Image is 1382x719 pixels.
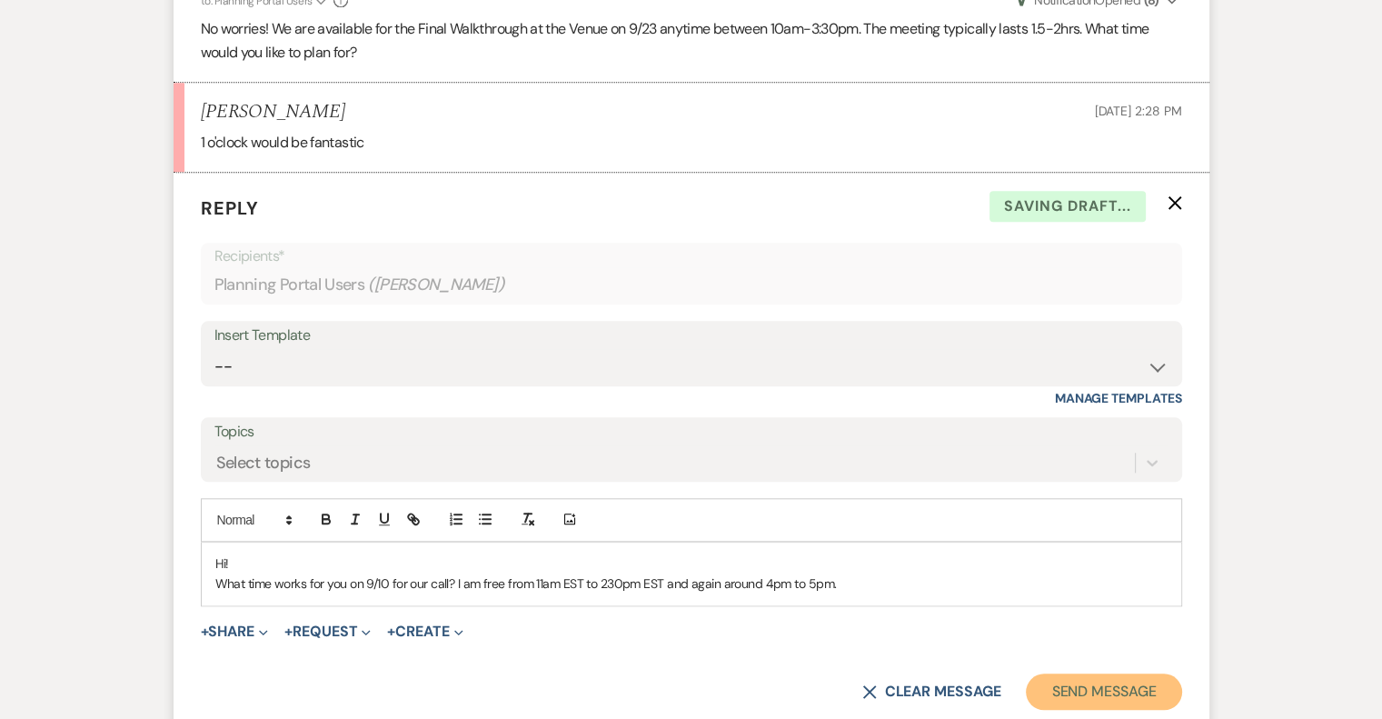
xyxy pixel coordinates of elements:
[1055,390,1182,406] a: Manage Templates
[284,624,293,639] span: +
[214,419,1168,445] label: Topics
[201,101,345,124] h5: [PERSON_NAME]
[284,624,371,639] button: Request
[215,574,1168,594] p: What time works for you on 9/10 for our call? I am free from 11am EST to 230pm EST and again arou...
[1094,103,1181,119] span: [DATE] 2:28 PM
[215,554,1168,574] p: Hi!
[368,273,504,297] span: ( [PERSON_NAME] )
[214,245,1168,268] p: Recipients*
[201,624,269,639] button: Share
[387,624,395,639] span: +
[214,323,1168,349] div: Insert Template
[989,191,1146,222] span: Saving draft...
[201,196,259,220] span: Reply
[862,684,1000,699] button: Clear message
[201,17,1182,64] p: No worries! We are available for the Final Walkthrough at the Venue on 9/23 anytime between 10am-...
[201,131,1182,155] div: 1 o'clock would be fantastic
[214,267,1168,303] div: Planning Portal Users
[1026,674,1181,710] button: Send Message
[201,624,209,639] span: +
[387,624,462,639] button: Create
[216,450,311,474] div: Select topics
